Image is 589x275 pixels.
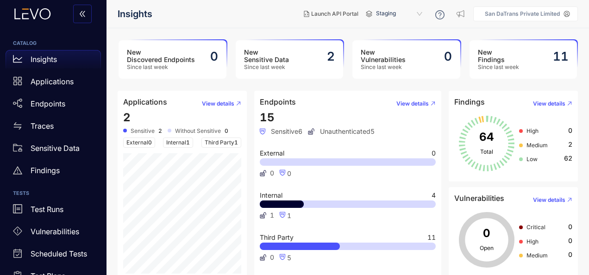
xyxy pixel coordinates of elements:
span: High [526,238,539,245]
b: 2 [158,128,162,134]
a: Vulnerabilities [6,223,101,245]
h2: 0 [210,50,218,63]
span: Staging [376,6,424,21]
button: double-left [73,5,92,23]
span: 0 [568,237,572,244]
span: 0 [432,150,436,156]
p: Applications [31,77,74,86]
span: 0 [568,251,572,258]
span: View details [202,100,234,107]
span: 62 [564,155,572,162]
span: 11 [427,234,436,241]
span: Third Party [260,234,294,241]
button: Launch API Portal [296,6,366,21]
span: 2 [568,141,572,148]
a: Scheduled Tests [6,245,101,267]
p: San DaTrans Private Limited [485,11,560,17]
span: swap [13,121,22,131]
span: Since last week [127,64,195,70]
a: Traces [6,117,101,139]
span: View details [533,197,565,203]
span: Since last week [244,64,289,70]
h6: TESTS [13,191,94,196]
span: 0 [270,169,274,177]
span: Medium [526,252,548,259]
p: Sensitive Data [31,144,80,152]
h6: CATALOG [13,41,94,46]
span: Sensitive [131,128,155,134]
button: View details [194,96,241,111]
span: 0 [568,223,572,231]
p: Vulnerabilities [31,227,79,236]
span: Without Sensitive [175,128,221,134]
span: 15 [260,111,275,124]
span: External [260,150,284,156]
span: Since last week [478,64,519,70]
span: 0 [148,139,152,146]
span: 0 [270,254,274,261]
span: View details [396,100,429,107]
span: View details [533,100,565,107]
p: Insights [31,55,57,63]
span: 1 [234,139,238,146]
span: 2 [123,111,131,124]
p: Scheduled Tests [31,250,87,258]
span: Insights [118,9,152,19]
a: Findings [6,161,101,183]
h2: 2 [327,50,335,63]
span: Launch API Portal [311,11,358,17]
button: View details [389,96,436,111]
h3: New Findings [478,49,519,63]
h4: Findings [454,98,485,106]
a: Endpoints [6,94,101,117]
h4: Endpoints [260,98,296,106]
span: 1 [287,212,291,219]
span: Internal [163,137,193,148]
a: Applications [6,72,101,94]
h3: New Vulnerabilities [361,49,406,63]
span: Medium [526,142,548,149]
span: 0 [568,127,572,134]
a: Insights [6,50,101,72]
span: High [526,127,539,134]
span: Low [526,156,538,162]
span: Since last week [361,64,406,70]
a: Test Runs [6,200,101,223]
h2: 11 [553,50,569,63]
span: Sensitive 6 [260,128,302,135]
span: 5 [287,254,291,262]
p: Traces [31,122,54,130]
a: Sensitive Data [6,139,101,161]
span: Unauthenticated 5 [308,128,375,135]
span: 4 [432,192,436,199]
h3: New Discovered Endpoints [127,49,195,63]
p: Test Runs [31,205,63,213]
button: View details [526,193,572,207]
span: 1 [270,212,274,219]
span: double-left [79,10,86,19]
h3: New Sensitive Data [244,49,289,63]
span: 0 [287,169,291,177]
h4: Applications [123,98,167,106]
p: Endpoints [31,100,65,108]
span: External [123,137,155,148]
h2: 0 [444,50,452,63]
h4: Vulnerabilities [454,194,504,202]
p: Findings [31,166,60,175]
span: Third Party [201,137,241,148]
span: 1 [186,139,190,146]
button: View details [526,96,572,111]
span: Internal [260,192,282,199]
b: 0 [225,128,228,134]
span: warning [13,166,22,175]
span: Critical [526,224,545,231]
